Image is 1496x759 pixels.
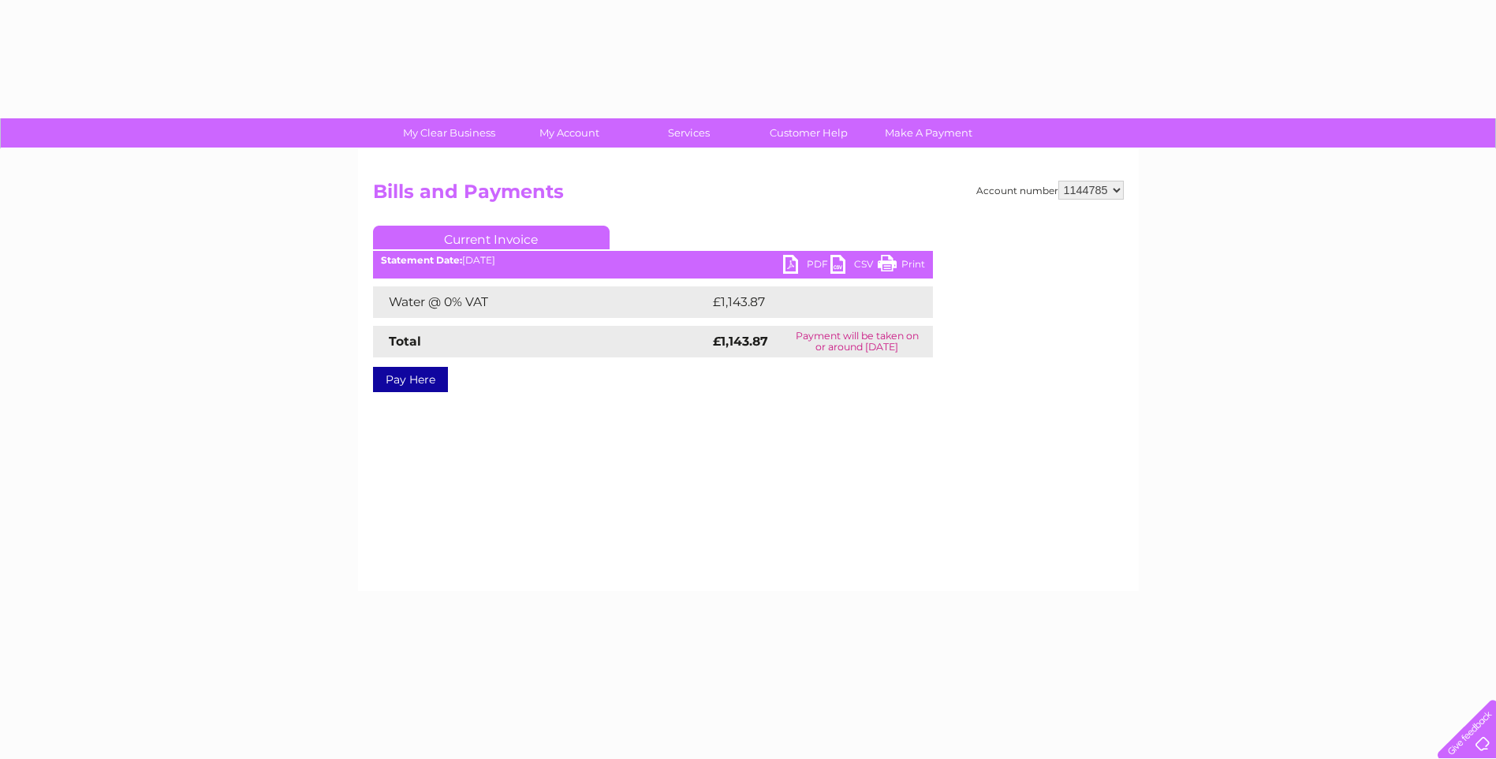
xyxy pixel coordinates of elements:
[373,255,933,266] div: [DATE]
[389,334,421,349] strong: Total
[713,334,768,349] strong: £1,143.87
[504,118,634,148] a: My Account
[709,286,907,318] td: £1,143.87
[783,255,830,278] a: PDF
[381,254,462,266] b: Statement Date:
[878,255,925,278] a: Print
[782,326,933,357] td: Payment will be taken on or around [DATE]
[830,255,878,278] a: CSV
[373,181,1124,211] h2: Bills and Payments
[384,118,514,148] a: My Clear Business
[976,181,1124,200] div: Account number
[624,118,754,148] a: Services
[373,286,709,318] td: Water @ 0% VAT
[373,226,610,249] a: Current Invoice
[373,367,448,392] a: Pay Here
[864,118,994,148] a: Make A Payment
[744,118,874,148] a: Customer Help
